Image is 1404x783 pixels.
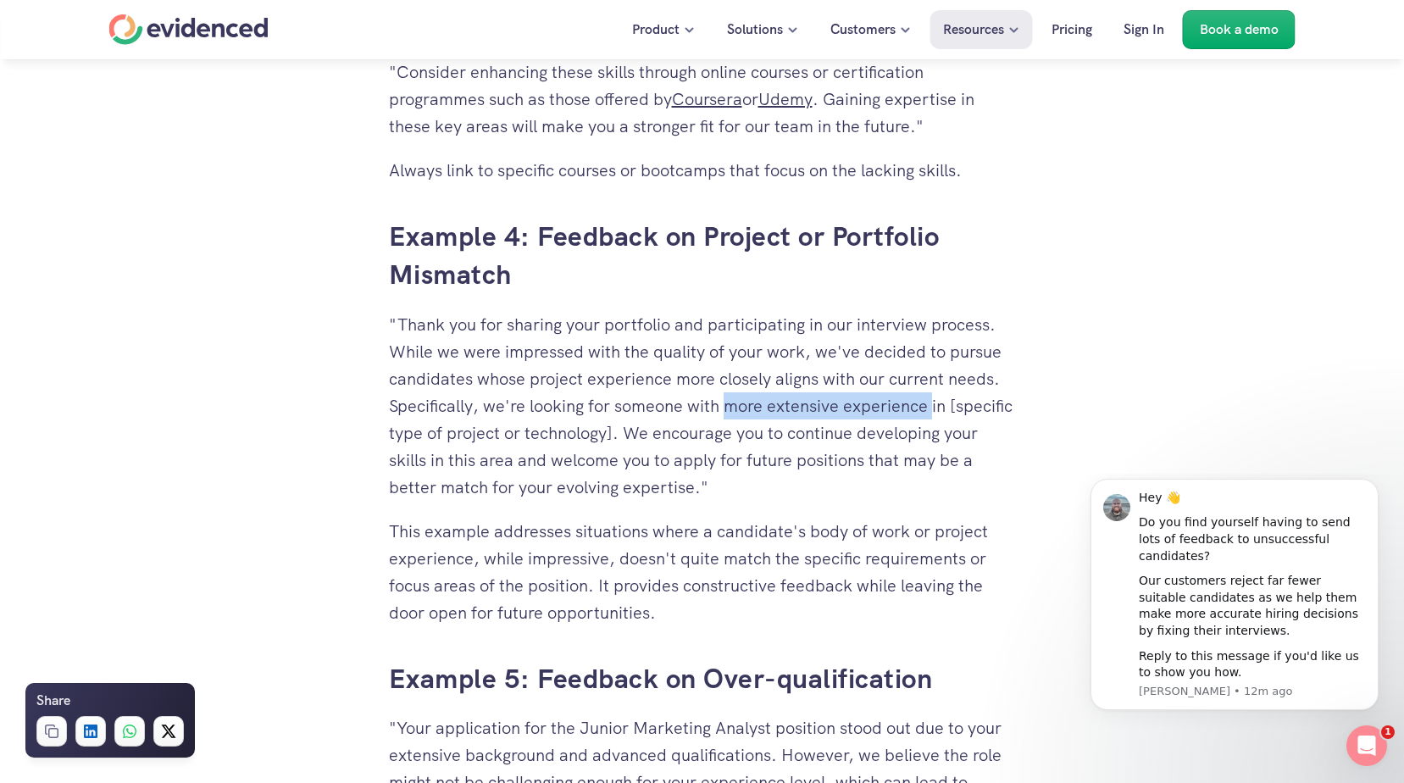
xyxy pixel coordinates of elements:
[1124,19,1164,41] p: Sign In
[943,19,1004,41] p: Resources
[1183,10,1296,49] a: Book a demo
[1052,19,1092,41] p: Pricing
[389,660,1016,698] h3: Example 5: Feedback on Over-qualification
[727,19,783,41] p: Solutions
[1065,474,1404,775] iframe: Intercom notifications message
[632,19,680,41] p: Product
[1381,725,1395,739] span: 1
[389,518,1016,626] p: This example addresses situations where a candidate's body of work or project experience, while i...
[389,157,1016,184] p: Always link to specific courses or bootcamps that focus on the lacking skills.
[36,690,70,712] h6: Share
[1200,19,1279,41] p: Book a demo
[389,218,1016,294] h3: Example 4: Feedback on Project or Portfolio Mismatch
[1039,10,1105,49] a: Pricing
[1346,725,1387,766] iframe: Intercom live chat
[830,19,896,41] p: Customers
[389,311,1016,501] p: "Thank you for sharing your portfolio and participating in our interview process. While we were i...
[1111,10,1177,49] a: Sign In
[109,14,269,45] a: Home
